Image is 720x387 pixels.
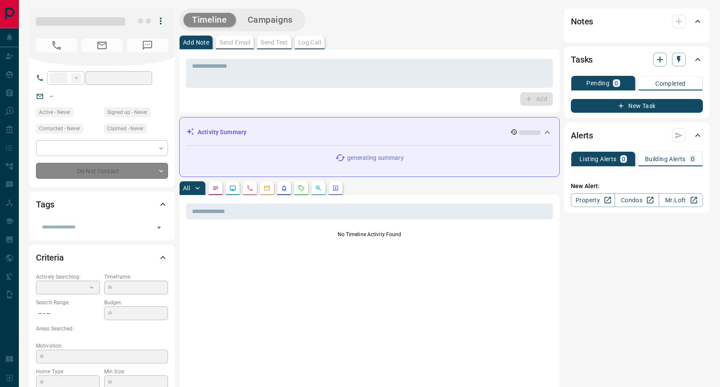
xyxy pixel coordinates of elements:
p: All [183,185,190,191]
svg: Calls [246,185,253,192]
p: Min Size: [104,368,168,375]
button: New Task [571,99,703,113]
p: generating summary [347,153,403,162]
span: Active - Never [39,108,70,117]
a: Condos [615,193,659,207]
div: Activity Summary [186,124,552,140]
div: Tasks [571,49,703,70]
p: 0 [691,156,694,162]
p: Actively Searching: [36,273,100,281]
button: Campaigns [239,13,301,27]
p: 0 [615,80,618,86]
svg: Opportunities [315,185,322,192]
p: Timeframe: [104,273,168,281]
svg: Lead Browsing Activity [229,185,236,192]
p: Add Note [183,39,209,45]
p: -- - -- [36,306,100,321]
svg: Listing Alerts [281,185,288,192]
a: -- [50,93,53,99]
div: Criteria [36,247,168,268]
p: Building Alerts [645,156,686,162]
h2: Alerts [571,129,593,142]
span: No Number [36,39,77,52]
svg: Emails [264,185,270,192]
p: New Alert: [571,182,703,191]
h2: Tags [36,198,54,211]
span: No Email [81,39,123,52]
h2: Tasks [571,53,593,66]
div: Tags [36,194,168,215]
h2: Notes [571,15,593,28]
div: Notes [571,11,703,32]
svg: Requests [298,185,305,192]
p: 0 [622,156,625,162]
p: Listing Alerts [579,156,617,162]
p: Search Range: [36,299,100,306]
p: Budget: [104,299,168,306]
a: Property [571,193,615,207]
p: Motivation: [36,342,168,350]
svg: Notes [212,185,219,192]
div: Alerts [571,125,703,146]
p: No Timeline Activity Found [186,231,553,238]
a: Mr.Loft [659,193,703,207]
span: Contacted - Never [39,124,80,133]
p: Completed [655,81,686,87]
p: Areas Searched: [36,325,168,333]
button: Open [153,222,165,234]
p: Pending [586,80,609,86]
span: Claimed - Never [107,124,144,133]
p: Home Type: [36,368,100,375]
h2: Criteria [36,251,64,264]
span: No Number [127,39,168,52]
span: Signed up - Never [107,108,147,117]
svg: Agent Actions [332,185,339,192]
div: Do Not Contact [36,163,168,179]
p: Activity Summary [198,128,246,137]
button: Timeline [183,13,236,27]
